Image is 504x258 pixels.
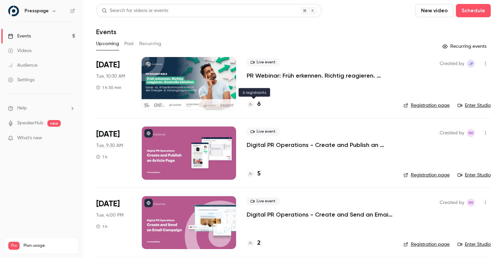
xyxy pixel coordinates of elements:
[17,105,27,112] span: Help
[96,38,119,49] button: Upcoming
[8,77,34,83] div: Settings
[247,100,261,109] a: 6
[469,60,473,68] span: JF
[24,243,75,248] span: Plan usage
[96,126,131,179] div: Nov 4 Tue, 9:30 AM (Europe/Amsterdam)
[467,129,475,137] span: Robin Kleine
[440,60,464,68] span: Created by
[96,196,131,249] div: Nov 18 Tue, 4:00 PM (Europe/Amsterdam)
[17,135,42,142] span: What's new
[8,6,19,16] img: Presspage
[440,129,464,137] span: Created by
[247,58,280,66] span: Live event
[8,47,31,54] div: Videos
[139,38,161,49] button: Recurring
[8,105,75,112] li: help-dropdown-opener
[102,7,168,14] div: Search for videos or events
[458,102,491,109] a: Enter Studio
[8,33,31,39] div: Events
[257,169,261,178] h4: 5
[96,73,125,80] span: Tue, 10:30 AM
[47,120,61,127] span: new
[247,169,261,178] a: 5
[96,129,120,140] span: [DATE]
[247,141,393,149] a: Digital PR Operations - Create and Publish an Article Page
[96,212,123,219] span: Tue, 4:00 PM
[247,128,280,136] span: Live event
[257,239,261,248] h4: 2
[96,224,107,229] div: 1 h
[96,199,120,209] span: [DATE]
[415,4,453,17] button: New video
[96,60,120,70] span: [DATE]
[458,172,491,178] a: Enter Studio
[96,57,131,110] div: Sep 30 Tue, 10:30 AM (Europe/Berlin)
[439,41,491,52] button: Recurring events
[96,154,107,160] div: 1 h
[469,129,473,137] span: RK
[124,38,134,49] button: Past
[456,4,491,17] button: Schedule
[96,85,121,90] div: 1 h 30 min
[404,102,450,109] a: Registration page
[96,142,123,149] span: Tue, 9:30 AM
[257,100,261,109] h4: 6
[247,72,393,80] a: PR Webinar: Früh erkennen. Richtig reagieren. Kontrolle behalten.
[8,242,20,250] span: Pro
[404,241,450,248] a: Registration page
[467,199,475,207] span: Robin Kleine
[247,197,280,205] span: Live event
[469,199,473,207] span: RK
[467,60,475,68] span: Jesse Finn-Brown
[25,8,49,14] h6: Presspage
[440,199,464,207] span: Created by
[404,172,450,178] a: Registration page
[8,62,37,69] div: Audience
[458,241,491,248] a: Enter Studio
[96,28,116,36] h1: Events
[17,120,43,127] a: SpeakerHub
[67,135,75,141] iframe: Noticeable Trigger
[247,239,261,248] a: 2
[247,211,393,219] a: Digital PR Operations - Create and Send an Email Campaign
